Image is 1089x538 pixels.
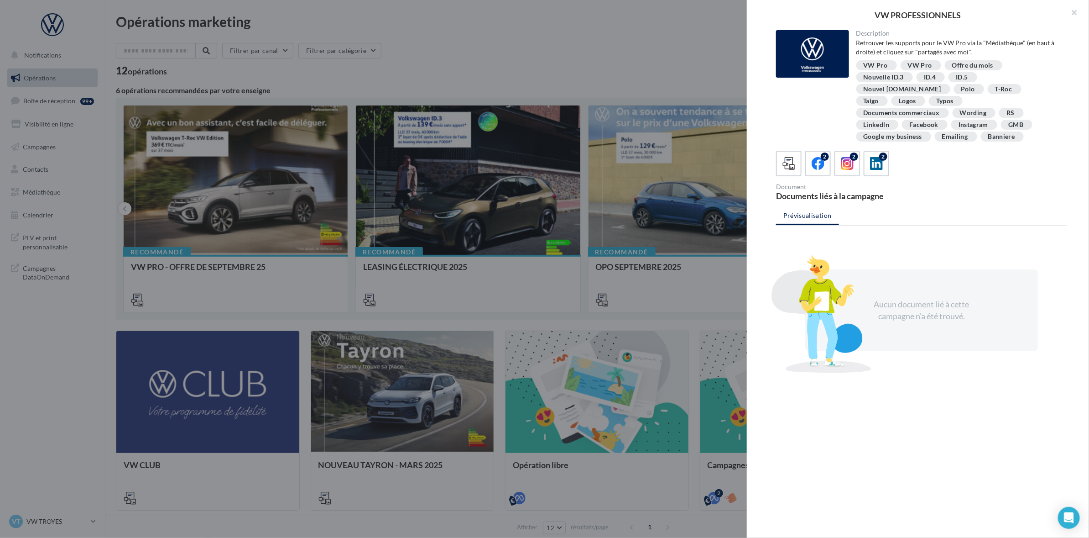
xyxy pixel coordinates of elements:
[864,62,888,69] div: VW Pro
[864,133,922,140] div: Google my business
[864,110,940,116] div: Documents commerciaux
[879,153,887,161] div: 2
[909,121,938,128] div: Facebook
[956,74,968,81] div: ID.5
[988,133,1015,140] div: Banniere
[864,86,941,93] div: Nouvel [DOMAIN_NAME]
[864,98,879,105] div: Taigo
[864,74,904,81] div: Nouvelle ID.3
[864,299,980,322] div: Aucun document lié à cette campagne n'a été trouvé.
[856,38,1060,57] div: Retrouver les supports pour le VW Pro via la "Médiathèque" (en haut à droite) et cliquez sur "par...
[995,86,1012,93] div: T-Roc
[960,110,986,116] div: Wording
[856,30,1060,37] div: Description
[1006,110,1015,116] div: RS
[924,74,936,81] div: ID.4
[1008,121,1023,128] div: GMB
[864,121,890,128] div: Linkedln
[961,86,975,93] div: Polo
[942,133,968,140] div: Emailing
[908,62,932,69] div: VW Pro
[821,153,829,161] div: 2
[850,153,858,161] div: 2
[952,62,994,69] div: Offre du mois
[959,121,988,128] div: Instagram
[899,98,916,105] div: Logos
[776,192,918,200] div: Documents liés à la campagne
[776,184,918,190] div: Document
[761,11,1074,19] div: VW PROFESSIONNELS
[936,98,954,105] div: Typos
[1058,507,1080,529] div: Open Intercom Messenger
